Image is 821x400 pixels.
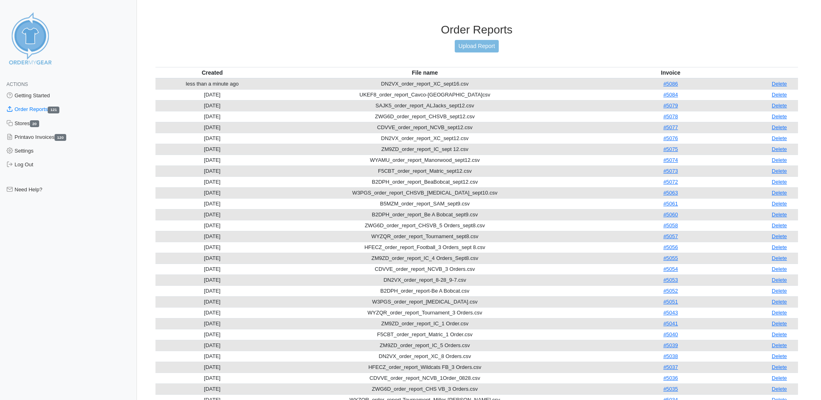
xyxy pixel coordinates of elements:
[664,331,678,337] a: #5040
[155,133,269,144] td: [DATE]
[772,168,787,174] a: Delete
[155,111,269,122] td: [DATE]
[30,120,40,127] span: 20
[155,187,269,198] td: [DATE]
[664,233,678,239] a: #5057
[155,242,269,253] td: [DATE]
[269,296,581,307] td: W3PGS_order_report_[MEDICAL_DATA].csv
[772,255,787,261] a: Delete
[772,233,787,239] a: Delete
[772,113,787,119] a: Delete
[772,310,787,316] a: Delete
[664,212,678,218] a: #5060
[155,100,269,111] td: [DATE]
[155,67,269,78] th: Created
[155,220,269,231] td: [DATE]
[664,353,678,359] a: #5038
[772,266,787,272] a: Delete
[155,383,269,394] td: [DATE]
[664,375,678,381] a: #5036
[155,362,269,373] td: [DATE]
[772,179,787,185] a: Delete
[664,103,678,109] a: #5079
[155,89,269,100] td: [DATE]
[664,81,678,87] a: #5086
[664,146,678,152] a: #5075
[155,176,269,187] td: [DATE]
[155,274,269,285] td: [DATE]
[155,144,269,155] td: [DATE]
[269,187,581,198] td: W3PGS_order_report_CHSVB_[MEDICAL_DATA]_sept10.csv
[269,253,581,264] td: ZM9ZD_order_report_IC_4 Orders_Sept8.csv
[269,122,581,133] td: CDVVE_order_report_NCVB_sept12.csv
[269,198,581,209] td: B5MZM_order_report_SAM_sept9.csv
[772,342,787,348] a: Delete
[6,82,28,87] span: Actions
[772,124,787,130] a: Delete
[664,299,678,305] a: #5051
[772,320,787,327] a: Delete
[269,220,581,231] td: ZWG6D_order_report_CHSVB_5 Orders_sept8.csv
[772,157,787,163] a: Delete
[664,342,678,348] a: #5039
[269,111,581,122] td: ZWG6D_order_report_CHSVB_sept12.csv
[664,222,678,228] a: #5058
[772,375,787,381] a: Delete
[269,318,581,329] td: ZM9ZD_order_report_IC_1 Order.csv
[269,242,581,253] td: HFECZ_order_report_Football_3 Orders_sept 8.csv
[269,264,581,274] td: CDVVE_order_report_NCVB_3 Orders.csv
[664,124,678,130] a: #5077
[155,296,269,307] td: [DATE]
[155,351,269,362] td: [DATE]
[772,331,787,337] a: Delete
[772,190,787,196] a: Delete
[664,113,678,119] a: #5078
[269,176,581,187] td: B2DPH_order_report_BeaBobcat_sept12.csv
[581,67,761,78] th: Invoice
[664,168,678,174] a: #5073
[269,67,581,78] th: File name
[269,351,581,362] td: DN2VX_order_report_XC_8 Orders.csv
[155,329,269,340] td: [DATE]
[772,146,787,152] a: Delete
[269,133,581,144] td: DN2VX_order_report_XC_sept12.csv
[269,340,581,351] td: ZM9ZD_order_report_IC_5 Orders.csv
[772,288,787,294] a: Delete
[155,209,269,220] td: [DATE]
[772,364,787,370] a: Delete
[269,373,581,383] td: CDVVE_order_report_NCVB_1Order_0828.csv
[664,92,678,98] a: #5084
[664,201,678,207] a: #5061
[269,285,581,296] td: B2DPH_order_report-Be A Bobcat.csv
[155,285,269,296] td: [DATE]
[269,144,581,155] td: ZM9ZD_order_report_IC_sept 12.csv
[155,264,269,274] td: [DATE]
[664,266,678,272] a: #5054
[772,212,787,218] a: Delete
[155,165,269,176] td: [DATE]
[664,135,678,141] a: #5076
[772,277,787,283] a: Delete
[772,201,787,207] a: Delete
[664,244,678,250] a: #5056
[269,78,581,90] td: DN2VX_order_report_XC_sept16.csv
[269,329,581,340] td: F5CBT_order_report_Matric_1 Order.csv
[269,231,581,242] td: WYZQR_order_report_Tournament_sept8.csv
[155,231,269,242] td: [DATE]
[155,23,798,37] h3: Order Reports
[155,373,269,383] td: [DATE]
[772,81,787,87] a: Delete
[772,92,787,98] a: Delete
[772,103,787,109] a: Delete
[664,320,678,327] a: #5041
[48,107,59,113] span: 121
[455,40,498,52] a: Upload Report
[269,155,581,165] td: WYAMU_order_report_Manorwood_sept12.csv
[664,157,678,163] a: #5074
[664,179,678,185] a: #5072
[269,100,581,111] td: SAJK5_order_report_ALJacks_sept12.csv
[155,155,269,165] td: [DATE]
[772,386,787,392] a: Delete
[664,386,678,392] a: #5035
[664,190,678,196] a: #5063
